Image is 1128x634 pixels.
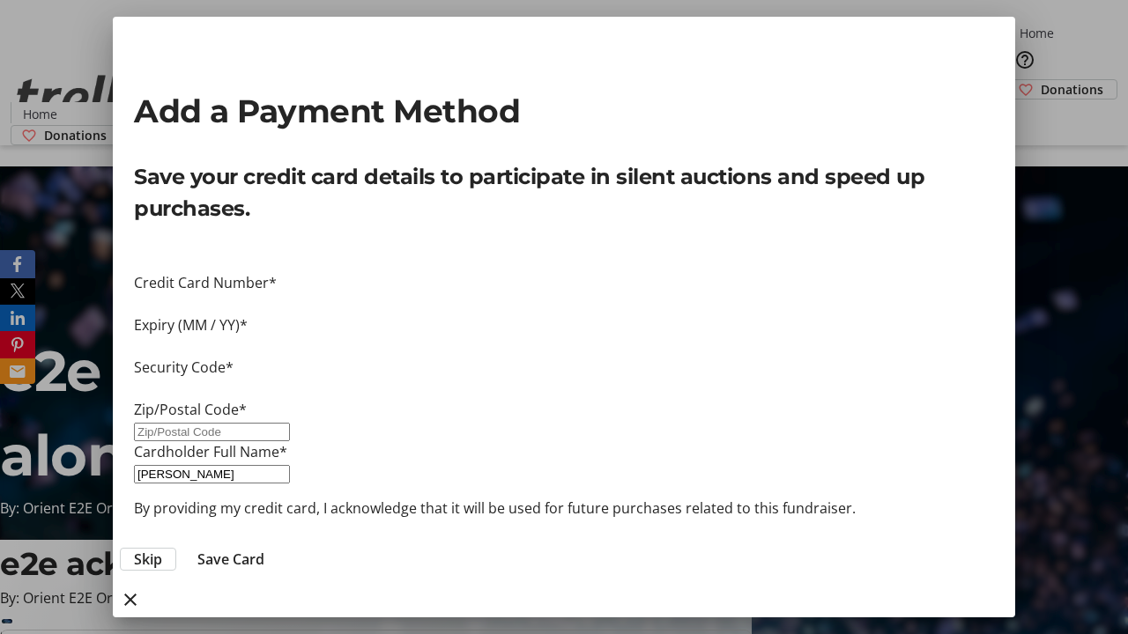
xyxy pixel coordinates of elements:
iframe: Secure CVC input frame [134,378,994,399]
h2: Add a Payment Method [134,87,994,135]
span: Save Card [197,549,264,570]
input: Card Holder Name [134,465,290,483]
p: Save your credit card details to participate in silent auctions and speed up purchases. [134,161,994,225]
input: Zip/Postal Code [134,423,290,441]
label: Security Code* [134,358,234,377]
p: By providing my credit card, I acknowledge that it will be used for future purchases related to t... [134,498,994,519]
button: Skip [120,548,176,571]
label: Cardholder Full Name* [134,442,287,461]
label: Expiry (MM / YY)* [134,315,248,335]
iframe: Secure card number input frame [134,293,994,314]
button: Save Card [183,549,278,570]
label: Zip/Postal Code* [134,400,247,419]
button: close [113,582,148,617]
iframe: Secure expiration date input frame [134,335,994,357]
label: Credit Card Number* [134,273,277,292]
span: Skip [134,549,162,570]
